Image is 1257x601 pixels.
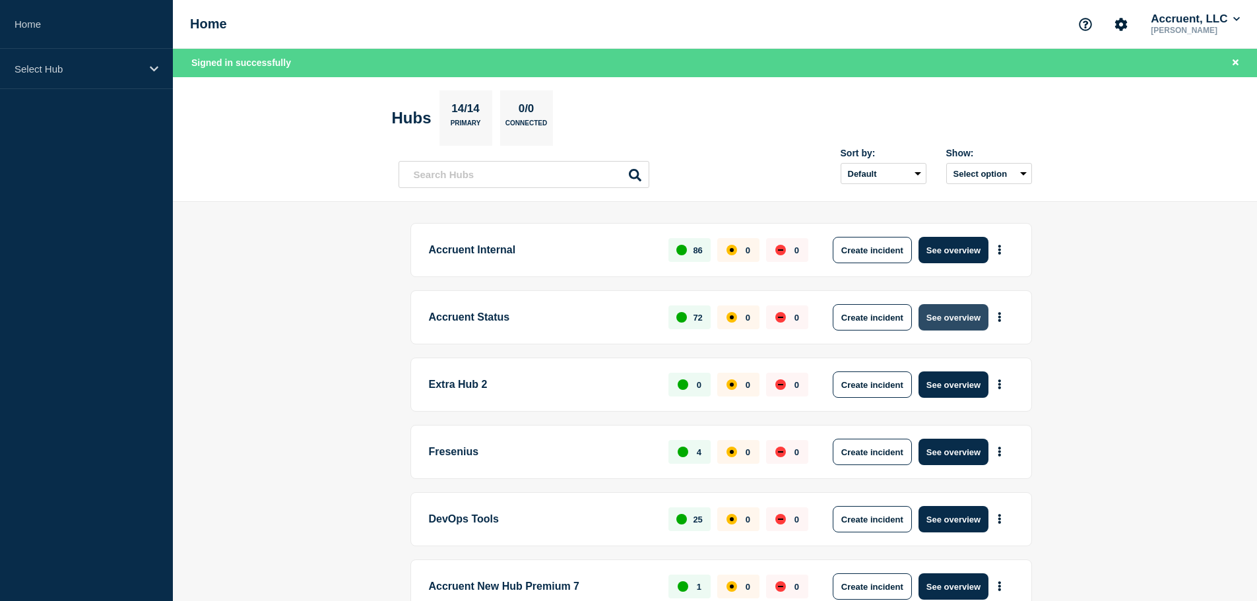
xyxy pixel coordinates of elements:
p: 0 [746,245,750,255]
button: Select option [946,163,1032,184]
button: More actions [991,305,1008,330]
p: 0 [746,582,750,592]
div: affected [726,245,737,255]
button: See overview [919,371,988,398]
p: DevOps Tools [429,506,654,532]
div: affected [726,447,737,457]
p: 0 [794,313,799,323]
p: 14/14 [447,102,485,119]
button: See overview [919,237,988,263]
div: affected [726,379,737,390]
p: 0 [794,380,799,390]
div: affected [726,312,737,323]
h2: Hubs [392,109,432,127]
p: [PERSON_NAME] [1148,26,1242,35]
button: Create incident [833,304,912,331]
button: Close banner [1227,55,1244,71]
div: down [775,379,786,390]
div: down [775,514,786,524]
button: Create incident [833,506,912,532]
button: Support [1072,11,1099,38]
p: 0 [794,515,799,524]
p: Accruent Status [429,304,654,331]
p: 86 [693,245,702,255]
div: up [678,581,688,592]
p: Primary [451,119,481,133]
div: down [775,312,786,323]
button: More actions [991,575,1008,599]
div: up [676,514,687,524]
p: 0 [794,447,799,457]
select: Sort by [841,163,926,184]
div: affected [726,514,737,524]
div: up [676,245,687,255]
p: 0 [746,447,750,457]
div: affected [726,581,737,592]
div: up [678,447,688,457]
p: Select Hub [15,63,141,75]
p: Extra Hub 2 [429,371,654,398]
p: 0 [746,313,750,323]
p: 0 [697,380,701,390]
div: Sort by: [841,148,926,158]
p: Connected [505,119,547,133]
button: Account settings [1107,11,1135,38]
div: up [678,379,688,390]
p: Fresenius [429,439,654,465]
div: down [775,245,786,255]
div: Show: [946,148,1032,158]
button: See overview [919,506,988,532]
div: down [775,447,786,457]
span: Signed in successfully [191,57,291,68]
button: Create incident [833,237,912,263]
button: See overview [919,304,988,331]
p: 0 [794,245,799,255]
p: 0 [794,582,799,592]
button: Create incident [833,371,912,398]
button: Create incident [833,439,912,465]
div: down [775,581,786,592]
button: Accruent, LLC [1148,13,1242,26]
p: 0 [746,380,750,390]
button: See overview [919,573,988,600]
p: 4 [697,447,701,457]
button: Create incident [833,573,912,600]
h1: Home [190,16,227,32]
input: Search Hubs [399,161,649,188]
button: See overview [919,439,988,465]
p: 1 [697,582,701,592]
p: 0/0 [513,102,539,119]
p: 0 [746,515,750,524]
p: 25 [693,515,702,524]
button: More actions [991,373,1008,397]
button: More actions [991,440,1008,464]
p: 72 [693,313,702,323]
p: Accruent Internal [429,237,654,263]
button: More actions [991,238,1008,263]
p: Accruent New Hub Premium 7 [429,573,654,600]
div: up [676,312,687,323]
button: More actions [991,507,1008,532]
